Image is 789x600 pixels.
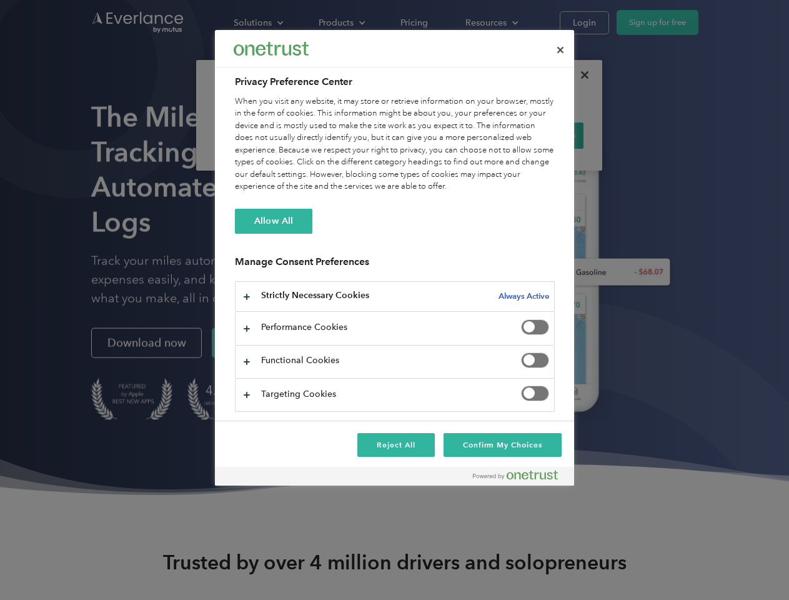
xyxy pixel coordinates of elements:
[235,209,312,234] button: Allow All
[444,433,562,457] button: Confirm My Choices
[215,30,574,486] div: Privacy Preference Center
[547,36,574,64] button: Close
[235,74,555,89] h2: Privacy Preference Center
[234,36,309,61] div: Everlance
[473,470,568,486] a: Powered by OneTrust Opens in a new Tab
[473,470,558,480] img: Powered by OneTrust Opens in a new Tab
[235,256,555,275] h3: Manage Consent Preferences
[234,42,309,55] img: Everlance
[357,433,435,457] button: Reject All
[235,96,555,193] div: When you visit any website, it may store or retrieve information on your browser, mostly in the f...
[215,30,574,486] div: Preference center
